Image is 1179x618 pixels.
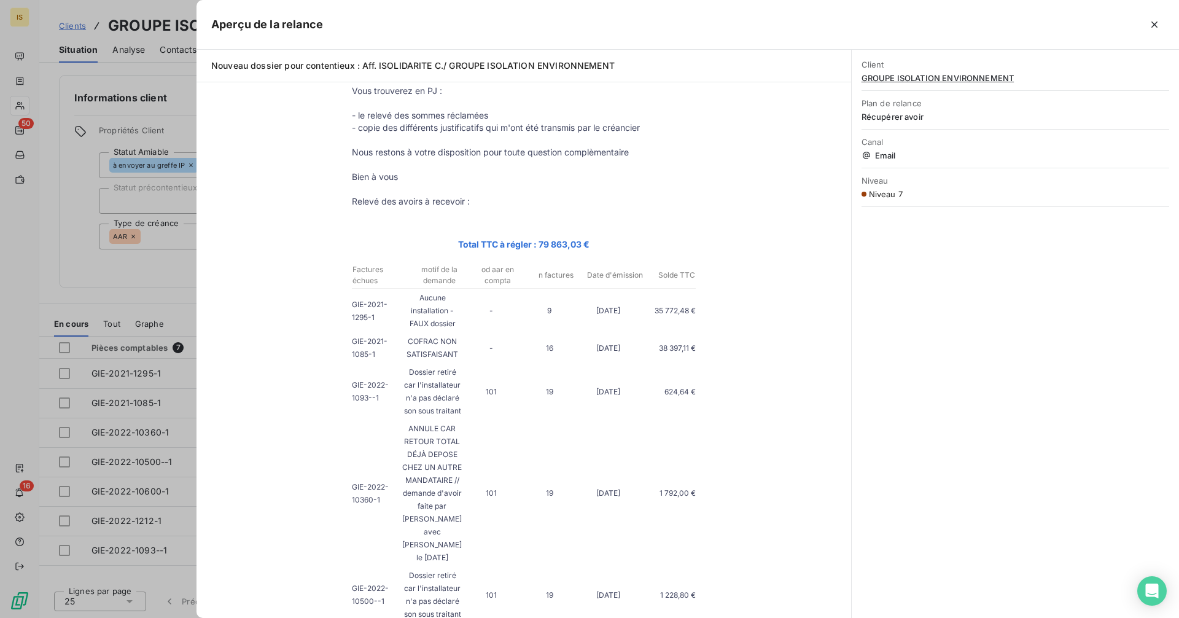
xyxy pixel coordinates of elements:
[1137,576,1167,606] div: Open Intercom Messenger
[352,109,696,122] p: - le relevé des sommes réclamées
[352,582,403,608] p: GIE-2022-10500--1
[520,487,578,499] p: 19
[462,487,520,499] p: 101
[352,195,696,208] p: Relevé des avoirs à recevoir :
[352,378,403,404] p: GIE-2022-1093--1
[645,270,695,281] p: Solde TTC
[578,304,637,317] p: [DATE]
[862,176,1169,186] span: Niveau
[520,304,578,317] p: 9
[578,385,637,398] p: [DATE]
[403,291,462,330] p: Aucune installation - FAUX dossier
[352,122,696,134] p: - copie des différents justificatifs qui m'ont été transmis par le créancier
[411,264,468,286] p: motif de la demande
[462,589,520,601] p: 101
[637,342,696,354] p: 38 397,11 €
[578,589,637,601] p: [DATE]
[586,270,644,281] p: Date d'émission
[578,487,637,499] p: [DATE]
[637,304,696,317] p: 35 772,48 €
[520,385,578,398] p: 19
[862,137,1169,147] span: Canal
[352,171,696,183] p: Bien à vous
[637,385,696,398] p: 624,64 €
[352,298,403,324] p: GIE-2021-1295-1
[462,385,520,398] p: 101
[352,264,410,286] p: Factures échues
[869,189,903,199] span: Niveau 7
[352,85,696,97] p: Vous trouverez en PJ :
[520,342,578,354] p: 16
[862,98,1169,108] span: Plan de relance
[527,270,585,281] p: n factures
[352,480,402,506] p: GIE-2022-10360-1
[462,304,520,317] p: -
[352,146,696,158] p: Nous restons à votre disposition pour toute question complèmentaire
[462,342,520,354] p: -
[211,16,323,33] h5: Aperçu de la relance
[862,60,1169,69] span: Client
[403,366,462,417] p: Dossier retiré car l'installateur n'a pas déclaré son sous traitant
[352,335,403,361] p: GIE-2021-1085-1
[862,112,1169,122] span: Récupérer avoir
[637,487,696,499] p: 1 792,00 €
[352,237,696,251] p: Total TTC à régler : 79 863,03 €
[862,151,1169,160] span: Email
[403,335,462,361] p: COFRAC NON SATISFAISANT
[578,342,637,354] p: [DATE]
[862,73,1169,83] span: GROUPE ISOLATION ENVIRONNEMENT
[211,60,615,71] span: Nouveau dossier pour contentieux : Aff. ISOLIDARITE C./ GROUPE ISOLATION ENVIRONNEMENT
[520,589,578,601] p: 19
[402,422,462,564] p: ANNULE CAR RETOUR TOTAL DÉJÀ DEPOSE CHEZ UN AUTRE MANDATAIRE // demande d'avoir faite par [PERSON...
[637,589,696,601] p: 1 228,80 €
[469,264,526,286] p: od aar en compta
